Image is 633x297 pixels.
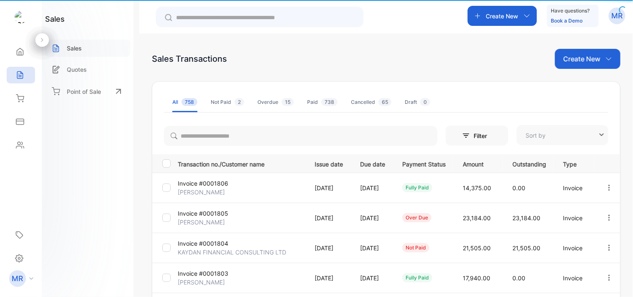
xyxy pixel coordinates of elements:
span: 14,375.00 [463,184,491,191]
img: logo [15,11,27,23]
button: Create New [555,49,620,69]
div: Cancelled [351,98,391,106]
p: [DATE] [360,184,385,192]
p: [DATE] [315,274,343,282]
p: Point of Sale [67,87,101,96]
p: [PERSON_NAME] [178,218,225,227]
p: [DATE] [315,214,343,222]
p: Issue date [315,158,343,169]
p: [DATE] [315,244,343,252]
span: 15 [282,98,294,106]
div: Paid [307,98,338,106]
p: Sales [67,44,82,53]
p: Invoice [563,214,588,222]
button: Create New [468,6,537,26]
div: All [172,98,197,106]
p: Invoice #0001805 [178,209,228,218]
button: Filter [446,126,508,146]
h1: sales [45,13,65,25]
p: [PERSON_NAME] [178,278,225,287]
p: Due date [360,158,385,169]
div: over due [402,213,431,222]
button: Sort by [517,125,608,145]
span: 2 [235,98,244,106]
p: [DATE] [315,184,343,192]
p: MR [612,10,623,21]
a: Quotes [45,61,130,78]
span: 738 [321,98,338,106]
p: MR [12,273,23,284]
div: Draft [405,98,430,106]
div: Not Paid [211,98,244,106]
span: 21,505.00 [512,244,540,252]
p: Create New [563,54,600,64]
div: Sales Transactions [152,53,227,65]
span: 17,940.00 [463,274,490,282]
span: 758 [182,98,197,106]
div: fully paid [402,183,432,192]
p: Create New [486,12,519,20]
p: Invoice #0001806 [178,179,228,188]
p: Filter [474,131,492,140]
span: 0.00 [512,274,525,282]
p: [DATE] [360,274,385,282]
span: 23,184.00 [512,214,540,221]
p: Type [563,158,588,169]
p: Quotes [67,65,87,74]
p: Amount [463,158,495,169]
span: 23,184.00 [463,214,491,221]
p: Invoice #0001803 [178,269,228,278]
a: Sales [45,40,130,57]
div: fully paid [402,273,432,282]
p: Sort by [526,131,546,140]
span: 0.00 [512,184,525,191]
span: 21,505.00 [463,244,491,252]
p: KAYDAN FINANCIAL CONSULTING LTD [178,248,286,257]
p: [PERSON_NAME] [178,188,225,196]
p: Invoice #0001804 [178,239,228,248]
div: not paid [402,243,429,252]
p: Invoice [563,244,588,252]
span: 65 [378,98,391,106]
span: 0 [420,98,430,106]
div: Overdue [257,98,294,106]
p: Transaction no./Customer name [178,158,304,169]
p: Payment Status [402,158,446,169]
p: Invoice [563,274,588,282]
p: [DATE] [360,214,385,222]
p: [DATE] [360,244,385,252]
p: Outstanding [512,158,546,169]
p: Have questions? [551,7,590,15]
p: Invoice [563,184,588,192]
a: Book a Demo [551,18,583,24]
a: Point of Sale [45,82,130,101]
button: MR [609,6,625,26]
